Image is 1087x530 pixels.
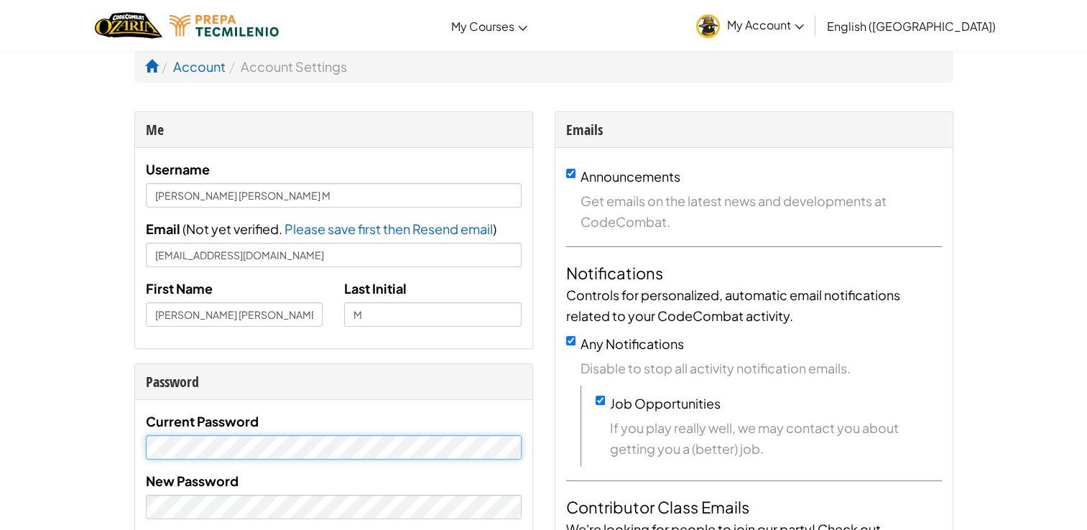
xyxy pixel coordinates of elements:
span: Controls for personalized, automatic email notifications related to your CodeCombat activity. [566,287,900,324]
img: Home [95,11,162,40]
div: Me [146,119,522,140]
span: Email [146,220,180,237]
label: First Name [146,278,213,299]
span: Not yet verified. [186,220,285,237]
a: Account [173,58,226,75]
label: Announcements [580,168,680,185]
span: English ([GEOGRAPHIC_DATA]) [827,19,996,34]
span: My Account [727,17,804,32]
span: ( [180,220,186,237]
label: Current Password [146,411,259,432]
label: Last Initial [344,278,407,299]
span: Please save first then Resend email [285,220,493,237]
img: avatar [696,14,720,38]
span: ) [493,220,496,237]
span: Get emails on the latest news and developments at CodeCombat. [580,190,942,232]
label: Job Opportunities [610,395,721,412]
a: Ozaria by CodeCombat logo [95,11,162,40]
h4: Contributor Class Emails [566,496,942,519]
li: Account Settings [226,56,347,77]
a: My Account [689,3,811,48]
h4: Notifications [566,261,942,284]
label: Username [146,159,210,180]
div: Emails [566,119,942,140]
span: If you play really well, we may contact you about getting you a (better) job. [610,417,942,459]
a: English ([GEOGRAPHIC_DATA]) [820,6,1003,45]
img: Tecmilenio logo [170,15,279,37]
div: Password [146,371,522,392]
span: My Courses [451,19,514,34]
label: Any Notifications [580,335,684,352]
label: New Password [146,470,239,491]
a: My Courses [444,6,535,45]
span: Disable to stop all activity notification emails. [580,358,942,378]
